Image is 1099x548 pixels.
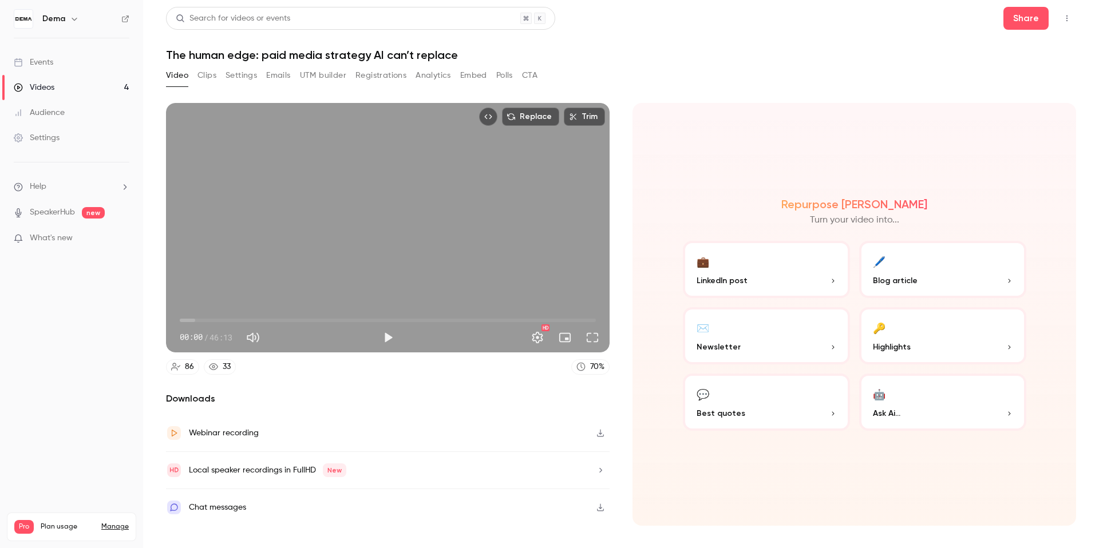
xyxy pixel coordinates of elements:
[873,385,885,403] div: 🤖
[209,331,232,343] span: 46:13
[522,66,537,85] button: CTA
[204,359,236,375] a: 33
[859,241,1026,298] button: 🖊️Blog article
[590,361,604,373] div: 70 %
[185,361,194,373] div: 86
[873,341,911,353] span: Highlights
[697,252,709,270] div: 💼
[180,331,232,343] div: 00:00
[266,66,290,85] button: Emails
[697,275,748,287] span: LinkedIn post
[683,241,850,298] button: 💼LinkedIn post
[30,232,73,244] span: What's new
[859,374,1026,431] button: 🤖Ask Ai...
[460,66,487,85] button: Embed
[1058,9,1076,27] button: Top Bar Actions
[189,501,246,514] div: Chat messages
[14,520,34,534] span: Pro
[581,326,604,349] button: Full screen
[564,108,605,126] button: Trim
[479,108,497,126] button: Embed video
[781,197,927,211] h2: Repurpose [PERSON_NAME]
[242,326,264,349] button: Mute
[323,463,346,477] span: New
[14,181,129,193] li: help-dropdown-opener
[14,107,65,118] div: Audience
[416,66,451,85] button: Analytics
[14,82,54,93] div: Videos
[697,319,709,336] div: ✉️
[300,66,346,85] button: UTM builder
[496,66,513,85] button: Polls
[859,307,1026,364] button: 🔑Highlights
[101,522,129,531] a: Manage
[180,331,203,343] span: 00:00
[82,207,105,219] span: new
[30,207,75,219] a: SpeakerHub
[697,385,709,403] div: 💬
[697,341,741,353] span: Newsletter
[189,463,346,477] div: Local speaker recordings in FullHD
[14,10,33,28] img: Dema
[166,66,188,85] button: Video
[810,213,899,227] p: Turn your video into...
[42,13,65,25] h6: Dema
[226,66,257,85] button: Settings
[166,392,610,406] h2: Downloads
[30,181,46,193] span: Help
[189,426,259,440] div: Webinar recording
[41,522,94,531] span: Plan usage
[377,326,400,349] button: Play
[873,319,885,336] div: 🔑
[1003,7,1049,30] button: Share
[526,326,549,349] button: Settings
[223,361,231,373] div: 33
[355,66,406,85] button: Registrations
[683,307,850,364] button: ✉️Newsletter
[697,407,745,419] span: Best quotes
[502,108,559,126] button: Replace
[873,407,900,419] span: Ask Ai...
[166,48,1076,62] h1: The human edge: paid media strategy AI can’t replace
[571,359,610,375] a: 70%
[554,326,576,349] button: Turn on miniplayer
[541,324,549,331] div: HD
[116,233,129,244] iframe: Noticeable Trigger
[197,66,216,85] button: Clips
[204,331,208,343] span: /
[683,374,850,431] button: 💬Best quotes
[166,359,199,375] a: 86
[873,252,885,270] div: 🖊️
[873,275,918,287] span: Blog article
[14,132,60,144] div: Settings
[14,57,53,68] div: Events
[176,13,290,25] div: Search for videos or events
